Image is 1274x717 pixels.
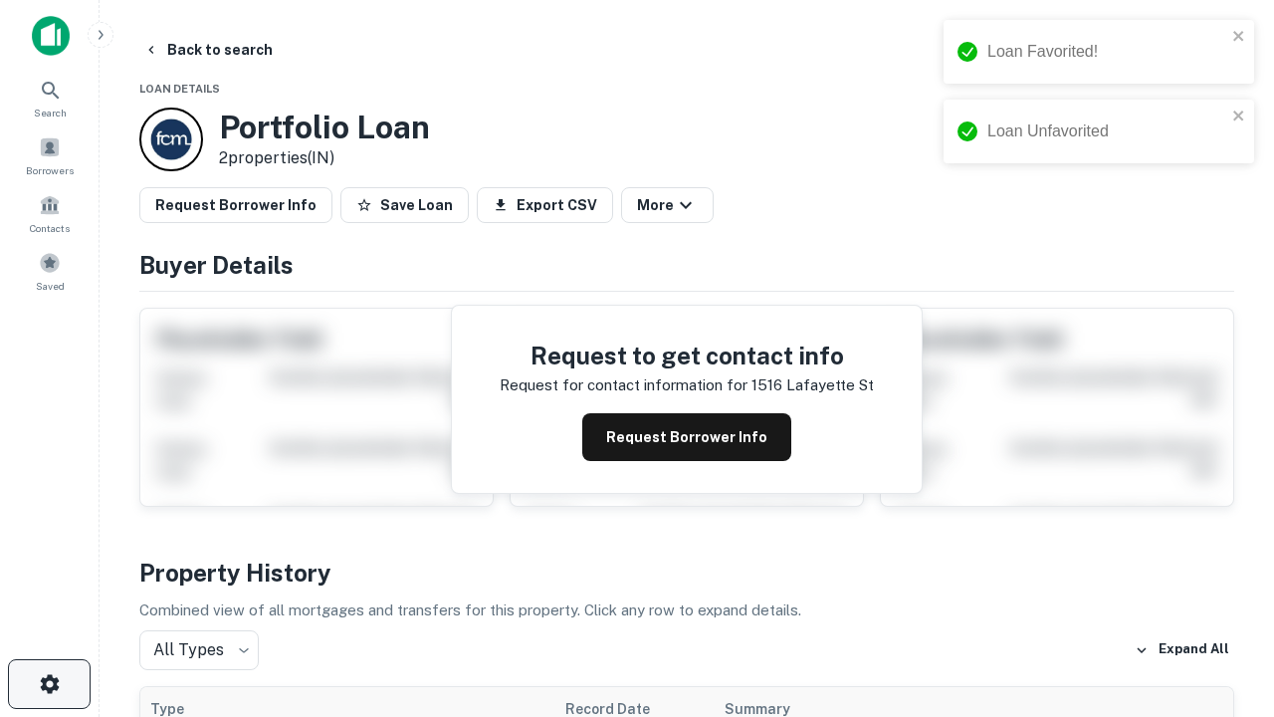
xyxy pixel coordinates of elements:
p: Combined view of all mortgages and transfers for this property. Click any row to expand details. [139,598,1234,622]
button: Request Borrower Info [582,413,791,461]
button: Request Borrower Info [139,187,332,223]
span: Search [34,105,67,120]
span: Borrowers [26,162,74,178]
p: 1516 lafayette st [751,373,874,397]
div: All Types [139,630,259,670]
button: More [621,187,714,223]
div: Loan Favorited! [987,40,1226,64]
span: Saved [36,278,65,294]
a: Search [6,71,94,124]
a: Contacts [6,186,94,240]
span: Contacts [30,220,70,236]
h4: Property History [139,555,1234,591]
button: Export CSV [477,187,613,223]
button: Expand All [1130,635,1234,665]
a: Borrowers [6,128,94,182]
a: Saved [6,244,94,298]
h4: Buyer Details [139,247,1234,283]
div: Loan Unfavorited [987,119,1226,143]
button: close [1232,28,1246,47]
p: Request for contact information for [500,373,747,397]
span: Loan Details [139,83,220,95]
button: Back to search [135,32,281,68]
h3: Portfolio Loan [219,109,430,146]
p: 2 properties (IN) [219,146,430,170]
img: capitalize-icon.png [32,16,70,56]
iframe: Chat Widget [1174,558,1274,653]
h4: Request to get contact info [500,338,874,373]
button: close [1232,108,1246,126]
button: Save Loan [340,187,469,223]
